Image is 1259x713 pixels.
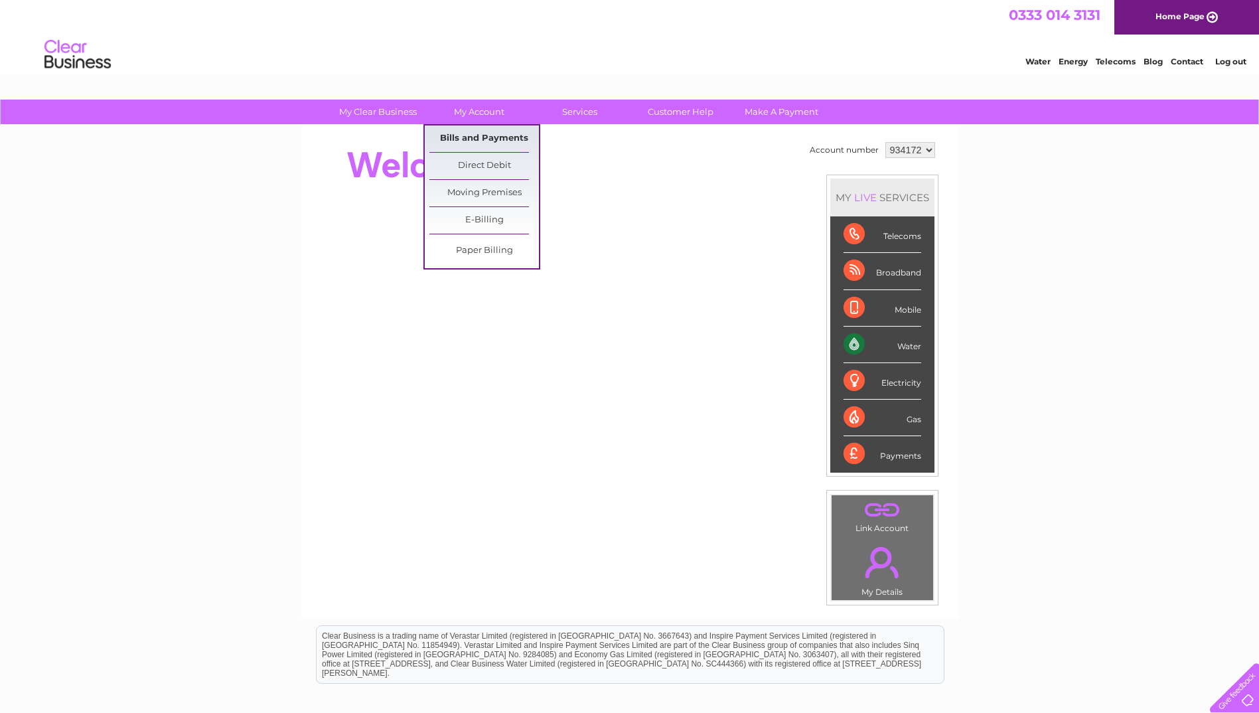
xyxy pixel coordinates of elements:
[844,327,921,363] div: Water
[429,238,539,264] a: Paper Billing
[835,499,930,522] a: .
[727,100,836,124] a: Make A Payment
[844,363,921,400] div: Electricity
[424,100,534,124] a: My Account
[852,191,879,204] div: LIVE
[1171,56,1203,66] a: Contact
[844,290,921,327] div: Mobile
[830,179,934,216] div: MY SERVICES
[1215,56,1246,66] a: Log out
[835,539,930,586] a: .
[806,139,882,161] td: Account number
[831,495,934,536] td: Link Account
[844,400,921,436] div: Gas
[317,7,944,64] div: Clear Business is a trading name of Verastar Limited (registered in [GEOGRAPHIC_DATA] No. 3667643...
[1144,56,1163,66] a: Blog
[1009,7,1100,23] a: 0333 014 3131
[525,100,634,124] a: Services
[323,100,433,124] a: My Clear Business
[844,436,921,472] div: Payments
[844,216,921,253] div: Telecoms
[831,536,934,601] td: My Details
[429,153,539,179] a: Direct Debit
[44,35,111,75] img: logo.png
[844,253,921,289] div: Broadband
[429,207,539,234] a: E-Billing
[429,180,539,206] a: Moving Premises
[429,125,539,152] a: Bills and Payments
[1096,56,1136,66] a: Telecoms
[626,100,735,124] a: Customer Help
[1025,56,1051,66] a: Water
[1059,56,1088,66] a: Energy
